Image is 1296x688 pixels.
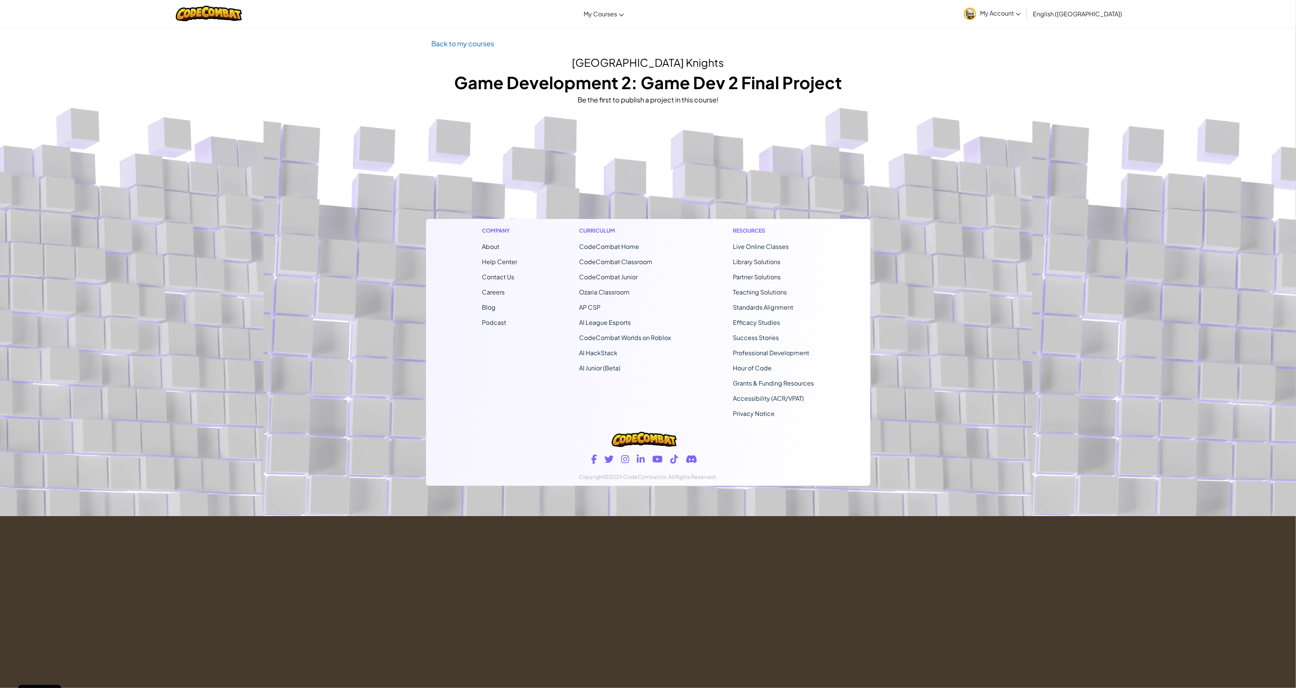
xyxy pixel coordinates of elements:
a: Success Stories [733,334,779,342]
div: Be the first to publish a project in this course! [432,94,865,105]
span: My Account [980,9,1021,17]
a: Privacy Notice [733,409,775,417]
span: CodeCombat Home [579,242,639,250]
a: Careers [482,288,505,296]
a: My Courses [580,3,628,24]
img: avatar [964,8,976,20]
a: Blog [482,303,496,311]
a: Help Center [482,258,518,266]
a: My Account [960,2,1024,25]
a: Podcast [482,318,507,326]
span: ©2024 CodeCombat Inc. [605,473,669,480]
a: Live Online Classes [733,242,789,250]
a: English ([GEOGRAPHIC_DATA]) [1029,3,1126,24]
a: CodeCombat Classroom [579,258,653,266]
a: AI League Esports [579,318,631,326]
a: About [482,242,500,250]
a: AP CSP [579,303,601,311]
a: Grants & Funding Resources [733,379,814,387]
img: CodeCombat logo [176,6,242,21]
a: AI HackStack [579,349,618,357]
a: CodeCombat Junior [579,273,638,281]
span: Copyright [579,473,605,480]
span: My Courses [584,10,617,18]
a: Ozaria Classroom [579,288,630,296]
a: Professional Development [733,349,810,357]
h1: Game Development 2: Game Dev 2 Final Project [432,71,865,94]
span: All Rights Reserved. [669,473,717,480]
a: Library Solutions [733,258,781,266]
a: Efficacy Studies [733,318,780,326]
a: Accessibility (ACR/VPAT) [733,394,804,402]
span: English ([GEOGRAPHIC_DATA]) [1033,10,1122,18]
h1: Resources [733,227,814,235]
span: Contact Us [482,273,515,281]
a: Partner Solutions [733,273,781,281]
h1: Company [482,227,518,235]
a: Back to my courses [432,39,494,48]
a: CodeCombat Worlds on Roblox [579,334,671,342]
h1: Curriculum [579,227,671,235]
a: AI Junior (Beta) [579,364,621,372]
a: Teaching Solutions [733,288,787,296]
a: Standards Alignment [733,303,794,311]
h2: [GEOGRAPHIC_DATA] Knights [432,55,865,71]
img: CodeCombat logo [612,432,676,447]
a: Hour of Code [733,364,772,372]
